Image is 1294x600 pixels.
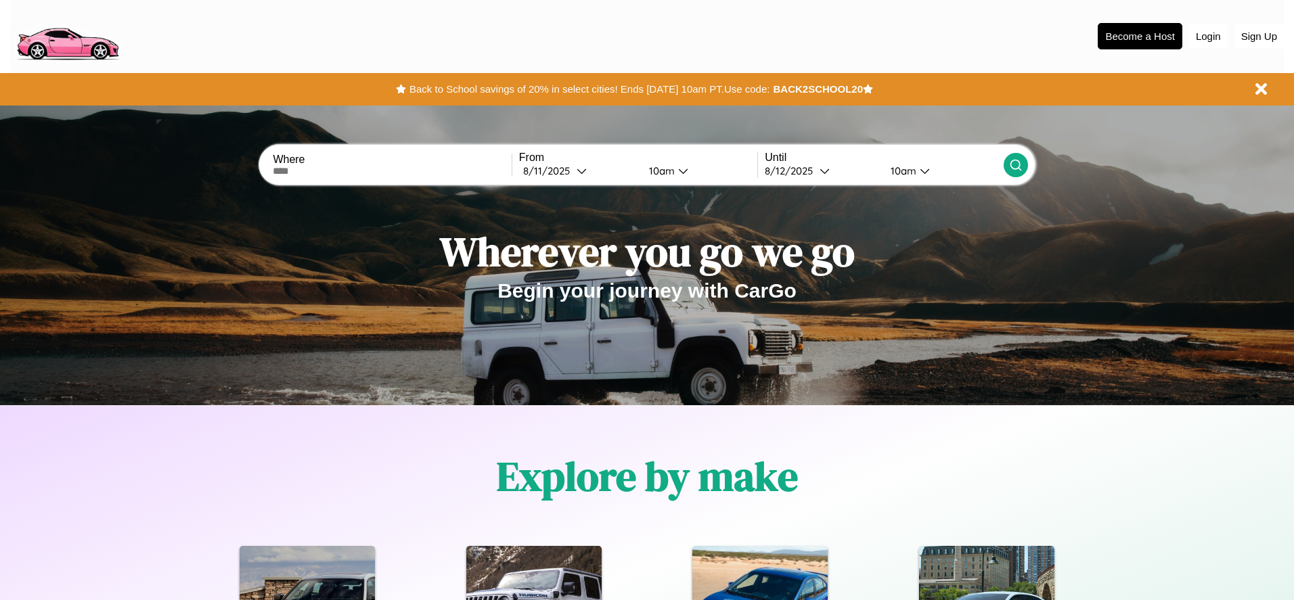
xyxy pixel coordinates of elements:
label: Until [765,152,1003,164]
label: From [519,152,757,164]
div: 8 / 11 / 2025 [523,164,577,177]
div: 8 / 12 / 2025 [765,164,820,177]
img: logo [10,7,125,64]
button: 8/11/2025 [519,164,638,178]
button: Login [1189,24,1228,49]
button: Back to School savings of 20% in select cities! Ends [DATE] 10am PT.Use code: [406,80,773,99]
label: Where [273,154,511,166]
button: 10am [638,164,757,178]
button: Become a Host [1098,23,1182,49]
h1: Explore by make [497,448,798,504]
b: BACK2SCHOOL20 [773,83,863,95]
button: 10am [880,164,1003,178]
button: Sign Up [1234,24,1284,49]
div: 10am [642,164,678,177]
div: 10am [884,164,920,177]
